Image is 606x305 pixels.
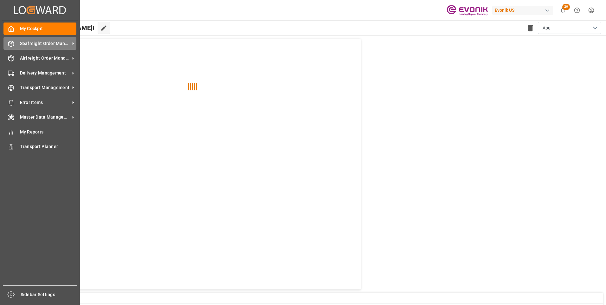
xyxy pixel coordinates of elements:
button: show 20 new notifications [556,3,570,17]
span: Hello [PERSON_NAME]! [26,22,94,34]
button: open menu [538,22,601,34]
span: Error Items [20,99,70,106]
span: My Reports [20,129,77,135]
img: Evonik-brand-mark-Deep-Purple-RGB.jpeg_1700498283.jpeg [447,5,488,16]
span: Transport Management [20,84,70,91]
span: Apu [543,25,551,31]
a: My Cockpit [3,23,76,35]
a: My Reports [3,126,76,138]
button: Help Center [570,3,584,17]
span: Sidebar Settings [21,291,77,298]
button: Evonik US [492,4,556,16]
span: Airfreight Order Management [20,55,70,62]
a: Transport Planner [3,140,76,153]
span: Transport Planner [20,143,77,150]
div: Evonik US [492,6,553,15]
span: 20 [562,4,570,10]
span: My Cockpit [20,25,77,32]
span: Seafreight Order Management [20,40,70,47]
span: Delivery Management [20,70,70,76]
span: Master Data Management [20,114,70,120]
